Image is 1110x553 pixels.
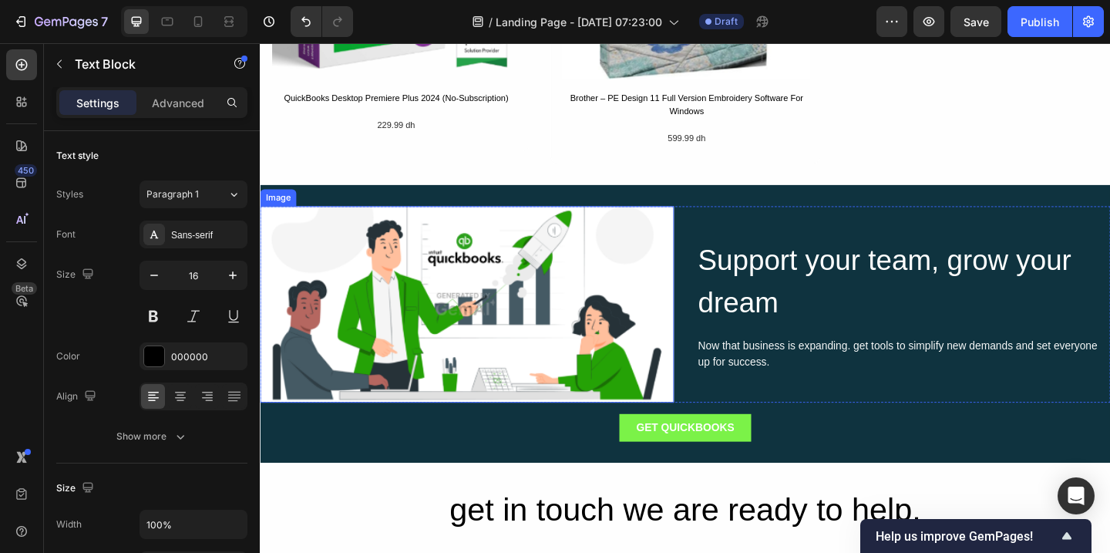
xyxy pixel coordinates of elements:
[116,429,188,444] div: Show more
[950,6,1001,37] button: Save
[260,43,1110,553] iframe: Design area
[101,12,108,31] p: 7
[56,518,82,531] div: Width
[56,386,99,407] div: Align
[475,319,925,357] div: Now that business is expanding. get tools to simplify new demands and set everyone up for success.
[489,14,493,30] span: /
[75,55,206,73] p: Text Block
[76,95,119,111] p: Settings
[56,149,99,163] div: Text style
[15,480,910,535] h2: get in touch we are ready to help.
[1007,6,1072,37] button: Publish
[12,282,37,295] div: Beta
[140,511,247,538] input: Auto
[56,349,80,363] div: Color
[876,527,1076,545] button: Show survey - Help us improve GemPages!
[715,15,738,29] span: Draft
[171,350,244,364] div: 000000
[496,14,662,30] span: Landing Page - [DATE] 07:23:00
[409,410,516,427] div: GET QUICKBOOKS
[146,187,199,201] span: Paragraph 1
[475,211,925,307] h2: Support your team, grow your dream
[6,6,115,37] button: 7
[56,228,76,241] div: Font
[329,95,599,112] div: 599.99 dh
[391,403,534,433] button: GET QUICKBOOKS
[964,15,989,29] span: Save
[56,187,83,201] div: Styles
[152,95,204,111] p: Advanced
[56,423,247,450] button: Show more
[1058,477,1095,514] div: Open Intercom Messenger
[56,265,97,285] div: Size
[291,6,353,37] div: Undo/Redo
[140,180,247,208] button: Paragraph 1
[876,529,1058,544] span: Help us improve GemPages!
[3,161,36,175] div: Image
[56,478,97,499] div: Size
[171,228,244,242] div: Sans-serif
[1021,14,1059,30] div: Publish
[15,164,37,177] div: 450
[329,52,599,83] h1: Brother – PE Design 11 Full Version Embroidery Software For Windows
